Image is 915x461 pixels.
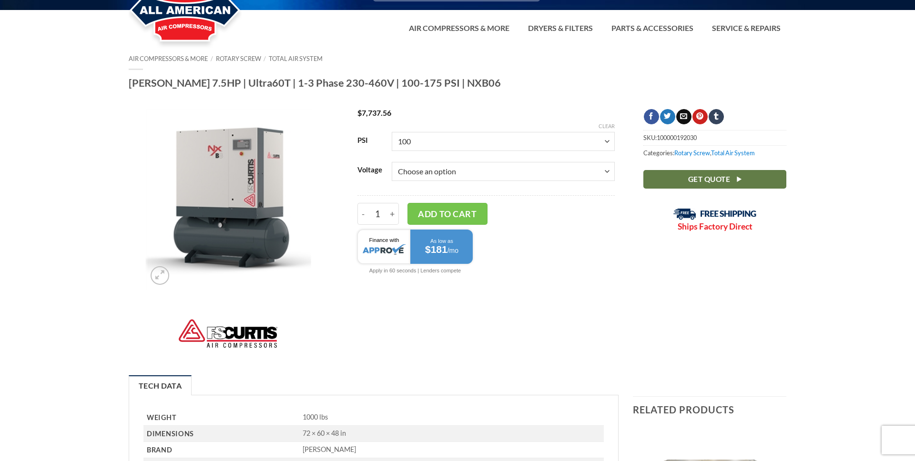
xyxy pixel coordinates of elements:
th: Brand [143,442,299,458]
a: Air Compressors & More [129,55,208,62]
label: Voltage [357,166,382,174]
a: Total Air System [269,55,323,62]
td: 1000 lbs [299,410,603,426]
img: Curtis NXB06 Ultra60T 1-3 Phase 230-460V 100-175 PSI 1 [146,109,311,290]
span: SKU: [643,130,786,145]
input: Product quantity [369,203,386,225]
a: Share on Twitter [660,109,675,124]
a: Pin on Pinterest [692,109,707,124]
span: Get Quote [688,173,730,185]
nav: Breadcrumb [129,55,786,62]
span: $ [357,108,362,117]
p: [PERSON_NAME] [303,445,603,454]
a: Rotary Screw [674,149,710,157]
img: FS-Curtis-Air-Compressors [179,316,279,354]
a: Share on Facebook [644,109,659,124]
strong: Ships Factory Direct [678,221,752,231]
img: Free Shipping [673,208,757,220]
a: Get Quote [643,170,786,189]
a: Zoom [151,266,169,285]
a: Tech Data [129,375,192,395]
span: Categories: , [643,145,786,160]
input: Increase quantity of Curtis 7.5HP | Ultra60T | 1-3 Phase 230-460V | 100-175 PSI | NXB06 [386,203,399,225]
label: PSI [357,137,382,144]
h1: [PERSON_NAME] 7.5HP | Ultra60T | 1-3 Phase 230-460V | 100-175 PSI | NXB06 [129,76,786,90]
span: / [211,55,213,62]
a: Parts & Accessories [606,19,699,38]
a: Service & Repairs [706,19,786,38]
a: Clear options [599,123,615,130]
th: Weight [143,410,299,426]
a: Email to a Friend [676,109,691,124]
span: 100000192030 [657,134,697,141]
a: Air Compressors & More [403,19,515,38]
a: Share on Tumblr [709,109,723,124]
h3: Related products [633,397,787,422]
a: Rotary Screw [216,55,261,62]
input: Reduce quantity of Curtis 7.5HP | Ultra60T | 1-3 Phase 230-460V | 100-175 PSI | NXB06 [357,203,369,225]
th: Dimensions [143,426,299,442]
button: Add to cart [407,203,488,225]
td: 72 × 60 × 48 in [299,426,603,442]
a: Dryers & Filters [522,19,599,38]
span: / [264,55,266,62]
a: Total Air System [711,149,755,157]
bdi: 7,737.56 [357,108,391,117]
